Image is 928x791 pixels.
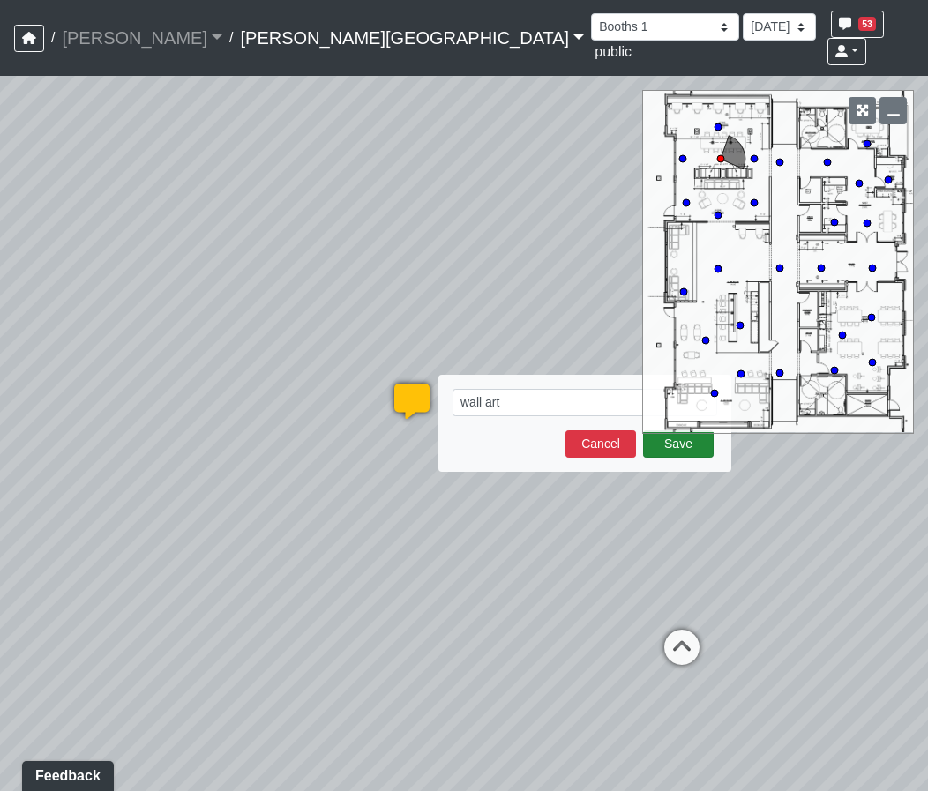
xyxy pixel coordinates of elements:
span: / [44,20,62,56]
button: Save [643,430,714,458]
span: / [222,20,240,56]
span: 53 [858,17,876,31]
button: 53 [831,11,884,38]
a: [PERSON_NAME] [62,20,222,56]
iframe: Ybug feedback widget [13,756,117,791]
a: [PERSON_NAME][GEOGRAPHIC_DATA] [240,20,584,56]
span: public [595,44,632,59]
button: Cancel [565,430,636,458]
